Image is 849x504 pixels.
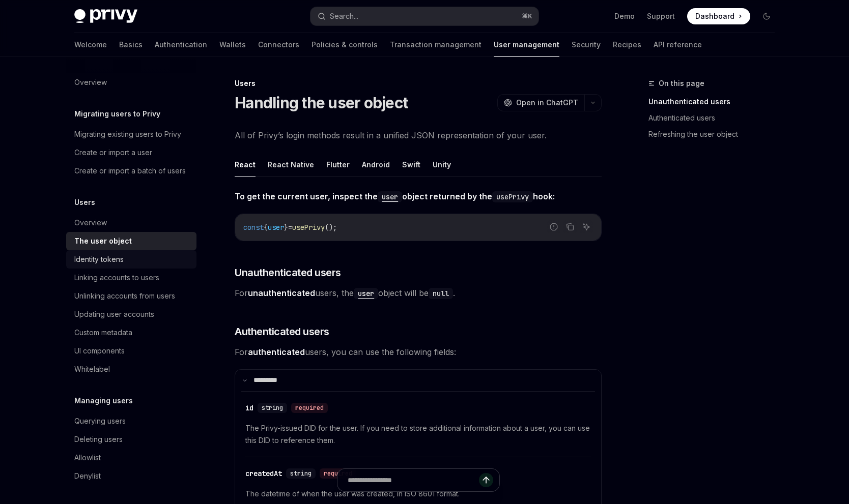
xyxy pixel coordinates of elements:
div: UI components [74,345,125,357]
a: Overview [66,73,196,92]
a: Refreshing the user object [648,126,783,142]
span: Authenticated users [235,324,329,339]
h5: Migrating users to Privy [74,108,160,120]
span: { [264,223,268,232]
div: Linking accounts to users [74,272,159,284]
h1: Handling the user object [235,94,408,112]
strong: To get the current user, inspect the object returned by the hook: [235,191,555,201]
a: Connectors [258,33,299,57]
a: Overview [66,214,196,232]
a: Create or import a user [66,143,196,162]
span: Open in ChatGPT [516,98,578,108]
a: Basics [119,33,143,57]
div: Querying users [74,415,126,427]
span: const [243,223,264,232]
a: Deleting users [66,430,196,449]
span: Dashboard [695,11,734,21]
span: The Privy-issued DID for the user. If you need to store additional information about a user, you ... [245,422,591,447]
div: Overview [74,76,107,88]
strong: authenticated [248,347,305,357]
a: user [354,288,378,298]
span: user [268,223,284,232]
span: usePrivy [292,223,325,232]
div: Custom metadata [74,327,132,339]
div: The user object [74,235,132,247]
strong: unauthenticated [248,288,315,298]
div: Allowlist [74,452,101,464]
a: Demo [614,11,635,21]
a: The user object [66,232,196,250]
div: Whitelabel [74,363,110,375]
div: Deleting users [74,433,123,446]
a: Create or import a batch of users [66,162,196,180]
img: dark logo [74,9,137,23]
a: Policies & controls [312,33,378,57]
a: Whitelabel [66,360,196,378]
code: user [354,288,378,299]
button: React [235,153,256,176]
span: (); [325,223,337,232]
code: user [378,191,402,202]
div: Overview [74,217,107,229]
div: Identity tokens [74,253,124,265]
button: Swift [402,153,420,176]
button: Report incorrect code [547,220,560,233]
div: Denylist [74,470,101,482]
a: Querying users [66,412,196,430]
button: Android [362,153,390,176]
div: Create or import a user [74,146,152,159]
span: All of Privy’s login methods result in a unified JSON representation of your user. [235,128,602,142]
a: Recipes [613,33,641,57]
div: id [245,403,253,413]
button: Unity [433,153,451,176]
div: Users [235,78,602,88]
span: Unauthenticated users [235,265,341,280]
a: Migrating existing users to Privy [66,125,196,143]
a: Security [572,33,601,57]
button: React Native [268,153,314,176]
button: Send message [479,473,493,487]
button: Toggle dark mode [758,8,775,24]
button: Copy the contents from the code block [563,220,577,233]
a: Support [647,11,675,21]
a: API reference [654,33,702,57]
h5: Managing users [74,395,133,407]
a: Linking accounts to users [66,269,196,287]
a: Authentication [155,33,207,57]
span: For users, you can use the following fields: [235,345,602,359]
a: Denylist [66,467,196,485]
span: = [288,223,292,232]
a: Allowlist [66,449,196,467]
a: Dashboard [687,8,750,24]
button: Ask AI [580,220,593,233]
div: Updating user accounts [74,308,154,320]
a: Custom metadata [66,323,196,342]
span: ⌘ K [522,12,532,20]
button: Open in ChatGPT [497,94,584,111]
div: Migrating existing users to Privy [74,128,181,140]
code: usePrivy [492,191,533,202]
a: UI components [66,342,196,360]
a: Authenticated users [648,110,783,126]
button: Flutter [326,153,350,176]
div: required [291,403,328,413]
h5: Users [74,196,95,209]
div: Create or import a batch of users [74,165,186,177]
a: user [378,191,402,201]
a: Unlinking accounts from users [66,287,196,305]
span: } [284,223,288,232]
span: On this page [659,77,704,90]
a: Unauthenticated users [648,94,783,110]
a: User management [494,33,559,57]
a: Wallets [219,33,246,57]
a: Updating user accounts [66,305,196,323]
code: null [429,288,453,299]
div: Search... [330,10,358,22]
a: Welcome [74,33,107,57]
a: Identity tokens [66,250,196,269]
button: Search...⌘K [310,7,539,25]
span: For users, the object will be . [235,286,602,300]
span: string [262,404,283,412]
a: Transaction management [390,33,482,57]
div: Unlinking accounts from users [74,290,175,302]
